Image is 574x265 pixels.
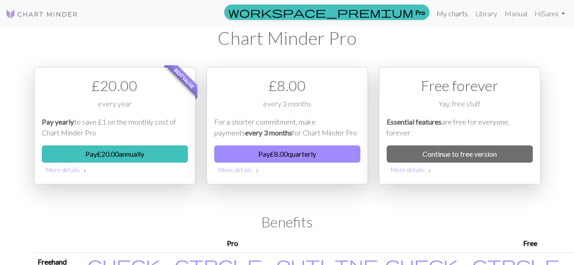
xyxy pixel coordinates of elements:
h2: Benefits [34,213,540,231]
div: £ 20.00 [42,75,188,96]
p: to save £1 on the monthly cost of Chart Minder Pro [42,116,188,138]
div: £ 8.00 [214,75,360,96]
img: Logo [5,9,78,19]
div: Yay, free stuff [387,98,533,116]
h1: Chart Minder Pro [34,27,540,49]
p: are free for everyone, forever [387,116,533,138]
a: Library [471,5,501,23]
div: Payment option 2 [206,67,368,184]
em: Pay yearly [42,117,74,126]
a: Pro [224,5,429,20]
a: Continue to free version [387,145,533,163]
div: every 3 months [214,98,360,116]
button: Pay£20.00annually [42,145,188,163]
button: More details [214,163,360,177]
div: Free option [379,67,540,184]
span: workspace_premium [228,6,413,19]
em: every 3 months [245,128,292,137]
a: HiSanni [531,5,569,23]
div: every year [42,98,188,116]
a: Manual [501,5,531,23]
a: My charts [433,5,471,23]
p: For a shorter commitment, make payments for Chart Minder Pro [214,116,360,138]
span: chevron_right [81,166,88,175]
button: More details [387,163,533,177]
div: Payment option 1 [34,67,196,184]
span: Best value [165,59,203,98]
span: chevron_right [254,166,261,175]
button: More details [42,163,188,177]
span: chevron_right [426,166,433,175]
div: Free forever [387,75,533,96]
button: Pay£8.00quarterly [214,145,360,163]
th: Pro [84,234,382,253]
em: Essential features [387,117,442,126]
